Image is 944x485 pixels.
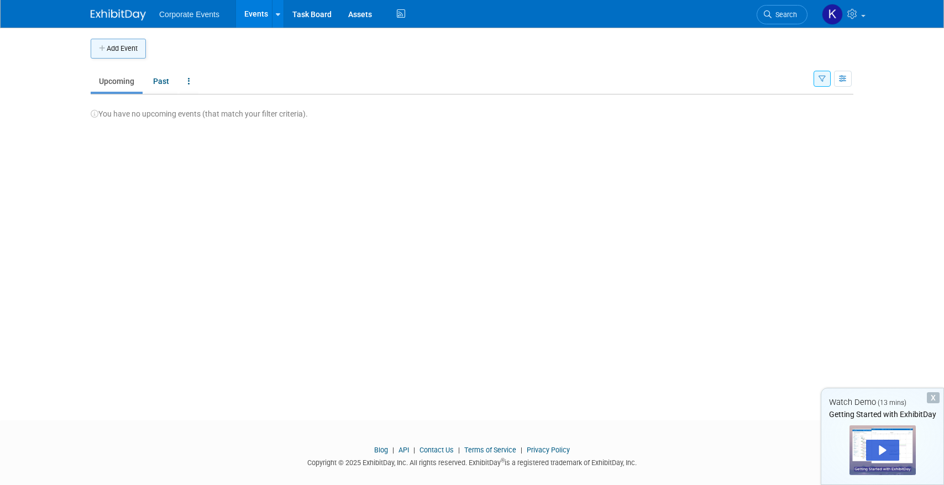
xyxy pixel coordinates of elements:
[91,9,146,20] img: ExhibitDay
[866,440,899,461] div: Play
[374,446,388,454] a: Blog
[927,392,940,403] div: Dismiss
[772,10,797,19] span: Search
[464,446,516,454] a: Terms of Service
[527,446,570,454] a: Privacy Policy
[501,457,505,463] sup: ®
[159,10,219,19] span: Corporate Events
[390,446,397,454] span: |
[91,39,146,59] button: Add Event
[91,109,308,118] span: You have no upcoming events (that match your filter criteria).
[821,397,943,408] div: Watch Demo
[411,446,418,454] span: |
[145,71,177,92] a: Past
[455,446,463,454] span: |
[91,71,143,92] a: Upcoming
[419,446,454,454] a: Contact Us
[822,4,843,25] img: Karsten Berndt
[398,446,409,454] a: API
[878,399,906,407] span: (13 mins)
[518,446,525,454] span: |
[757,5,807,24] a: Search
[821,409,943,420] div: Getting Started with ExhibitDay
